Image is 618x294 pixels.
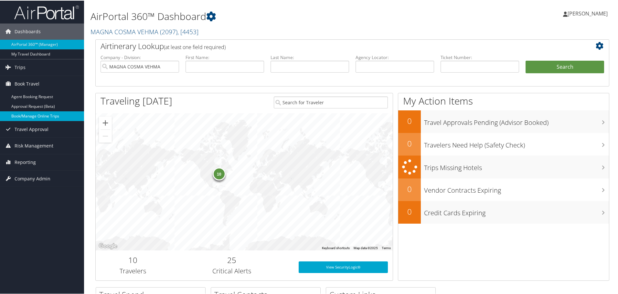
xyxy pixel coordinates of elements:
[424,114,609,127] h3: Travel Approvals Pending (Advisor Booked)
[15,137,53,153] span: Risk Management
[398,110,609,132] a: 0Travel Approvals Pending (Advisor Booked)
[97,241,119,250] a: Open this area in Google Maps (opens a new window)
[424,159,609,172] h3: Trips Missing Hotels
[212,167,225,180] div: 10
[101,254,165,265] h2: 10
[563,3,614,23] a: [PERSON_NAME]
[398,137,421,148] h2: 0
[177,27,198,35] span: , [ 4453 ]
[271,54,349,60] label: Last Name:
[526,60,604,73] button: Search
[101,54,179,60] label: Company - Division:
[175,254,289,265] h2: 25
[15,121,48,137] span: Travel Approval
[101,94,172,107] h1: Traveling [DATE]
[15,23,41,39] span: Dashboards
[398,115,421,126] h2: 0
[91,27,198,35] a: MAGNA COSMA VEHMA
[15,170,50,186] span: Company Admin
[101,40,561,51] h2: Airtinerary Lookup
[299,261,388,272] a: View SecurityLogic®
[160,27,177,35] span: ( 2097 )
[99,116,112,129] button: Zoom in
[322,245,350,250] button: Keyboard shortcuts
[398,132,609,155] a: 0Travelers Need Help (Safety Check)
[424,182,609,194] h3: Vendor Contracts Expiring
[398,155,609,178] a: Trips Missing Hotels
[15,154,36,170] span: Reporting
[356,54,434,60] label: Agency Locator:
[15,75,39,91] span: Book Travel
[274,96,388,108] input: Search for Traveler
[398,206,421,217] h2: 0
[441,54,519,60] label: Ticket Number:
[175,266,289,275] h3: Critical Alerts
[15,59,26,75] span: Trips
[186,54,264,60] label: First Name:
[398,200,609,223] a: 0Credit Cards Expiring
[568,9,608,16] span: [PERSON_NAME]
[398,94,609,107] h1: My Action Items
[97,241,119,250] img: Google
[424,137,609,149] h3: Travelers Need Help (Safety Check)
[398,183,421,194] h2: 0
[398,178,609,200] a: 0Vendor Contracts Expiring
[354,246,378,249] span: Map data ©2025
[99,129,112,142] button: Zoom out
[424,205,609,217] h3: Credit Cards Expiring
[101,266,165,275] h3: Travelers
[91,9,440,23] h1: AirPortal 360™ Dashboard
[382,246,391,249] a: Terms (opens in new tab)
[14,4,79,19] img: airportal-logo.png
[164,43,226,50] span: (at least one field required)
